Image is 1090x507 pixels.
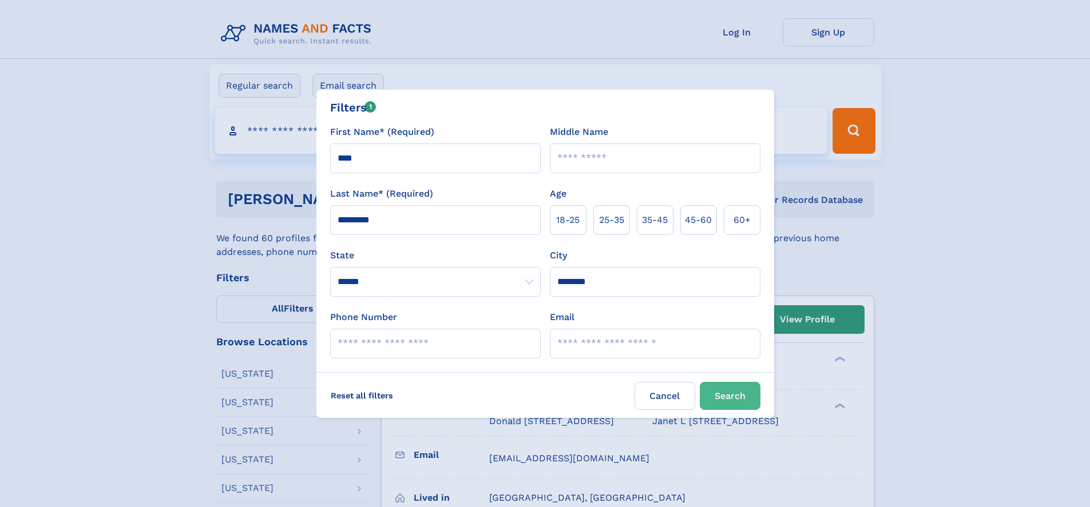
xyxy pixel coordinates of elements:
[556,213,580,227] span: 18‑25
[330,125,434,139] label: First Name* (Required)
[734,213,751,227] span: 60+
[599,213,624,227] span: 25‑35
[323,382,401,409] label: Reset all filters
[642,213,668,227] span: 35‑45
[330,99,376,116] div: Filters
[330,310,397,324] label: Phone Number
[550,249,567,262] label: City
[635,382,695,410] label: Cancel
[700,382,760,410] button: Search
[685,213,712,227] span: 45‑60
[330,187,433,201] label: Last Name* (Required)
[330,249,541,262] label: State
[550,310,574,324] label: Email
[550,125,608,139] label: Middle Name
[550,187,566,201] label: Age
